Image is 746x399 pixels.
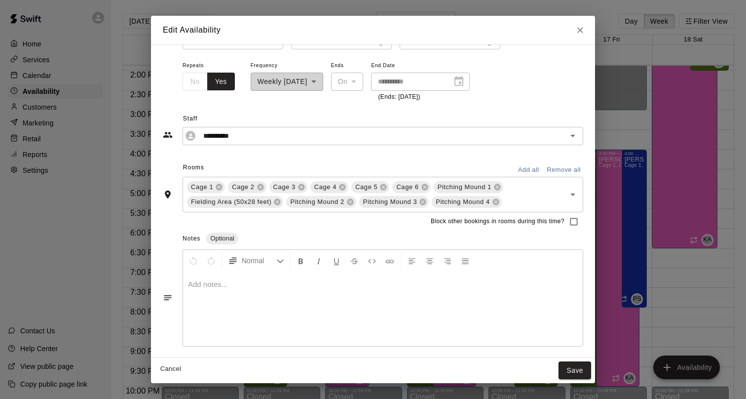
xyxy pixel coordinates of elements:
[351,182,381,192] span: Cage 5
[392,181,430,193] div: Cage 6
[183,235,200,242] span: Notes
[310,252,327,270] button: Format Italics
[328,252,345,270] button: Format Underline
[187,181,225,193] div: Cage 1
[269,182,299,192] span: Cage 3
[206,235,238,242] span: Optional
[185,252,202,270] button: Undo
[187,196,283,208] div: Fielding Area (50x28 feet)
[434,182,495,192] span: Pitching Mound 1
[203,252,220,270] button: Redo
[228,181,266,193] div: Cage 2
[351,181,389,193] div: Cage 5
[392,182,422,192] span: Cage 6
[331,59,364,73] span: Ends
[163,130,173,140] svg: Staff
[421,252,438,270] button: Center Align
[378,92,463,102] p: (Ends: [DATE])
[183,59,243,73] span: Repeats
[155,361,186,377] button: Cancel
[571,21,589,39] button: Close
[432,197,493,207] span: Pitching Mound 4
[183,111,583,127] span: Staff
[566,129,580,143] button: Open
[286,197,348,207] span: Pitching Mound 2
[224,252,288,270] button: Formatting Options
[434,181,503,193] div: Pitching Mound 1
[513,162,544,178] button: Add all
[286,196,356,208] div: Pitching Mound 2
[163,293,173,303] svg: Notes
[269,181,307,193] div: Cage 3
[293,252,309,270] button: Format Bold
[544,162,583,178] button: Remove all
[404,252,420,270] button: Left Align
[310,181,348,193] div: Cage 4
[364,252,380,270] button: Insert Code
[432,196,501,208] div: Pitching Mound 4
[251,59,323,73] span: Frequency
[187,197,275,207] span: Fielding Area (50x28 feet)
[331,73,364,91] div: On
[163,24,221,37] h6: Edit Availability
[381,252,398,270] button: Insert Link
[183,73,235,91] div: outlined button group
[346,252,363,270] button: Format Strikethrough
[431,217,564,227] span: Block other bookings in rooms during this time?
[207,73,235,91] button: Yes
[228,182,258,192] span: Cage 2
[242,256,276,266] span: Normal
[457,252,474,270] button: Justify Align
[371,59,470,73] span: End Date
[163,190,173,199] svg: Rooms
[187,182,217,192] span: Cage 1
[310,182,340,192] span: Cage 4
[183,164,204,171] span: Rooms
[559,361,591,380] button: Save
[439,252,456,270] button: Right Align
[359,196,429,208] div: Pitching Mound 3
[359,197,421,207] span: Pitching Mound 3
[566,188,580,201] button: Open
